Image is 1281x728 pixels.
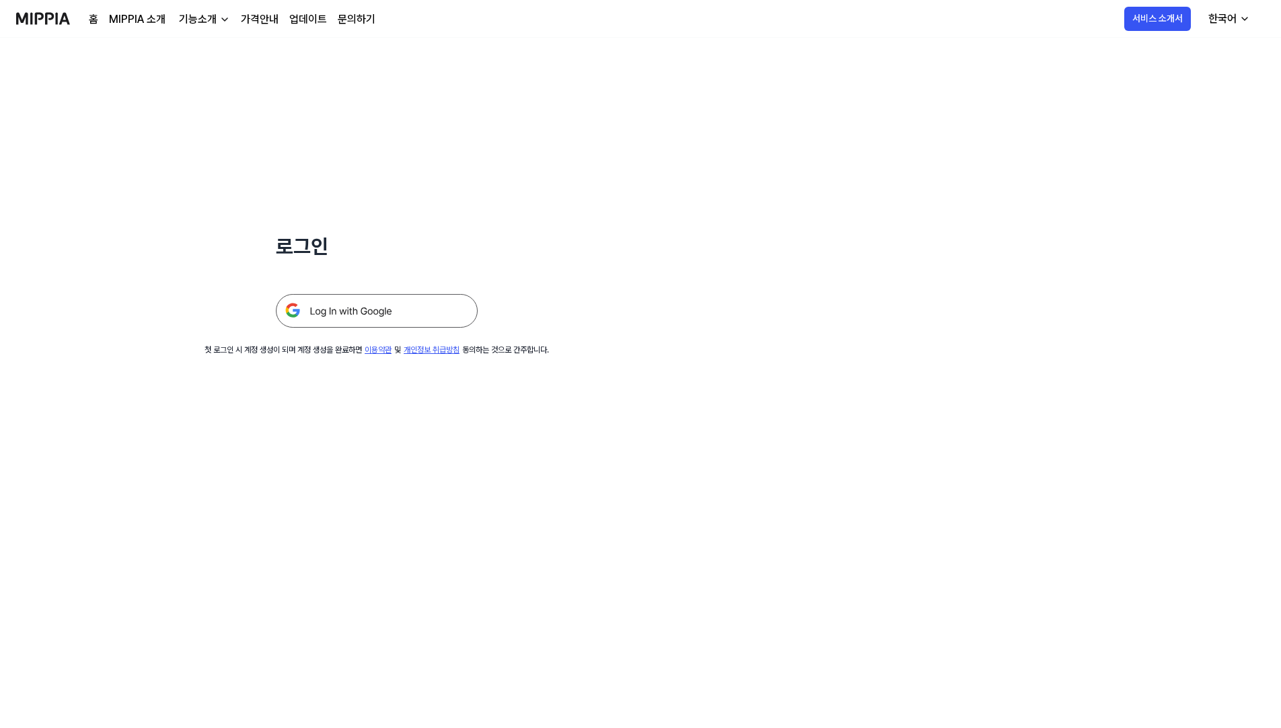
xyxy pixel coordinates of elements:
[109,11,166,28] a: MIPPIA 소개
[365,345,392,355] a: 이용약관
[1198,5,1258,32] button: 한국어
[1124,7,1191,31] button: 서비스 소개서
[219,14,230,25] img: down
[276,294,478,328] img: 구글 로그인 버튼
[89,11,98,28] a: 홈
[276,231,478,262] h1: 로그인
[241,11,279,28] a: 가격안내
[404,345,460,355] a: 개인정보 취급방침
[338,11,375,28] a: 문의하기
[289,11,327,28] a: 업데이트
[176,11,219,28] div: 기능소개
[176,11,230,28] button: 기능소개
[205,344,549,356] div: 첫 로그인 시 계정 생성이 되며 계정 생성을 완료하면 및 동의하는 것으로 간주합니다.
[1206,11,1239,27] div: 한국어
